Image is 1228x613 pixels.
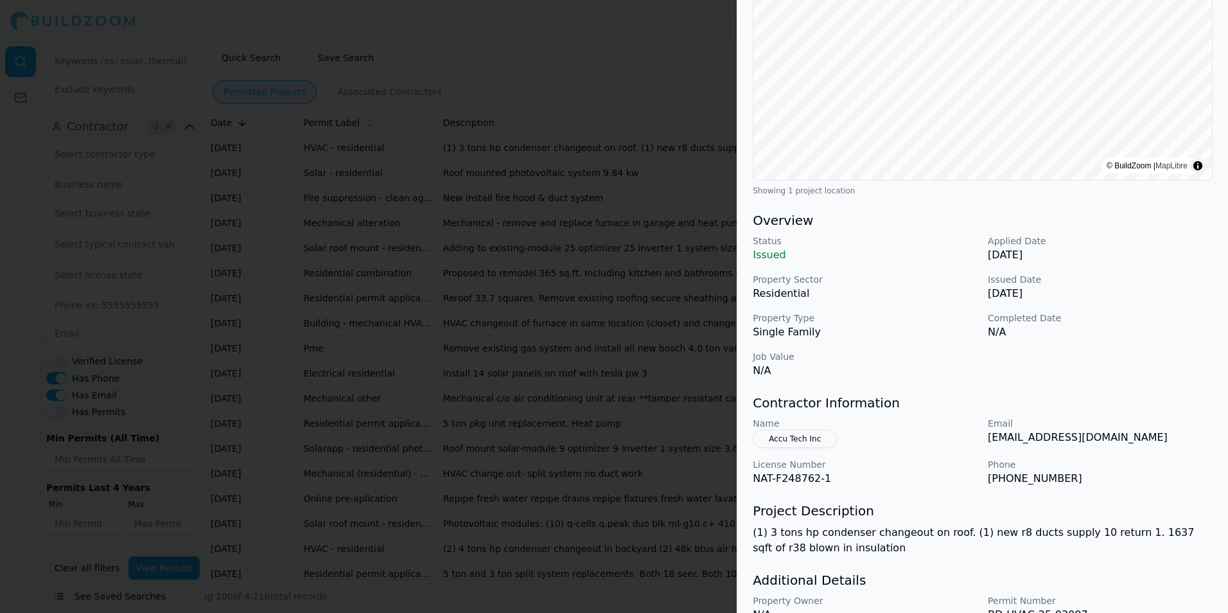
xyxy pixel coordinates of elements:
p: (1) 3 tons hp condenser changeout on roof. (1) new r8 ducts supply 10 return 1. 1637 sqft of r38 ... [753,525,1213,556]
p: Permit Number [988,594,1213,607]
p: Residential [753,286,978,301]
p: N/A [753,363,978,378]
p: Status [753,235,978,247]
p: [PHONE_NUMBER] [988,471,1213,486]
p: Issued [753,247,978,263]
p: [EMAIL_ADDRESS][DOMAIN_NAME] [988,430,1213,445]
div: © BuildZoom | [1107,159,1188,172]
summary: Toggle attribution [1190,158,1206,173]
p: [DATE] [988,286,1213,301]
button: Accu Tech Inc [753,430,837,448]
div: Showing 1 project location [753,186,1213,196]
p: Phone [988,458,1213,471]
p: Property Sector [753,273,978,286]
p: Job Value [753,350,978,363]
p: Completed Date [988,312,1213,324]
a: MapLibre [1155,161,1188,170]
p: Issued Date [988,273,1213,286]
p: NAT-F248762-1 [753,471,978,486]
h3: Project Description [753,502,1213,520]
h3: Contractor Information [753,394,1213,412]
p: License Number [753,458,978,471]
p: Single Family [753,324,978,340]
p: Applied Date [988,235,1213,247]
p: Email [988,417,1213,430]
p: Property Type [753,312,978,324]
p: [DATE] [988,247,1213,263]
p: N/A [988,324,1213,340]
p: Name [753,417,978,430]
h3: Additional Details [753,571,1213,589]
h3: Overview [753,211,1213,229]
p: Property Owner [753,594,978,607]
